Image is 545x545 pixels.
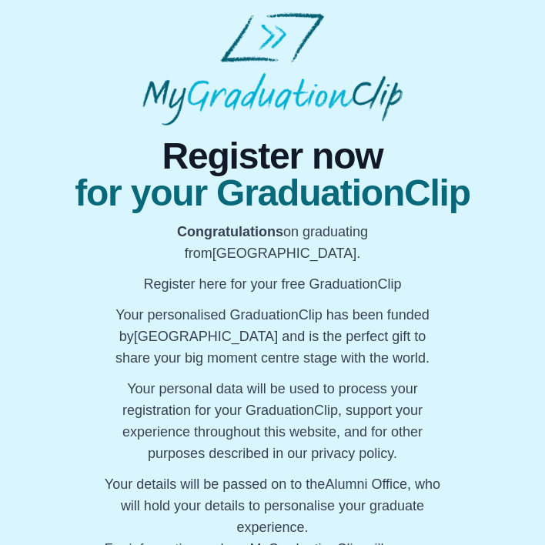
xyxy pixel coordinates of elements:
span: for your GraduationClip [75,175,470,212]
img: MyGraduationClip [142,12,403,125]
p: Your personalised GraduationClip has been funded by [GEOGRAPHIC_DATA] and is the perfect gift to ... [100,304,445,369]
p: Your personal data will be used to process your registration for your GraduationClip, support you... [100,378,445,464]
span: Alumni Office [325,476,407,492]
p: Register here for your free GraduationClip [100,273,445,295]
b: Congratulations [177,224,283,239]
span: Register now [75,138,470,175]
span: Your details will be passed on to the , who will hold your details to personalise your graduate e... [105,476,440,535]
p: on graduating from [GEOGRAPHIC_DATA]. [100,221,445,264]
